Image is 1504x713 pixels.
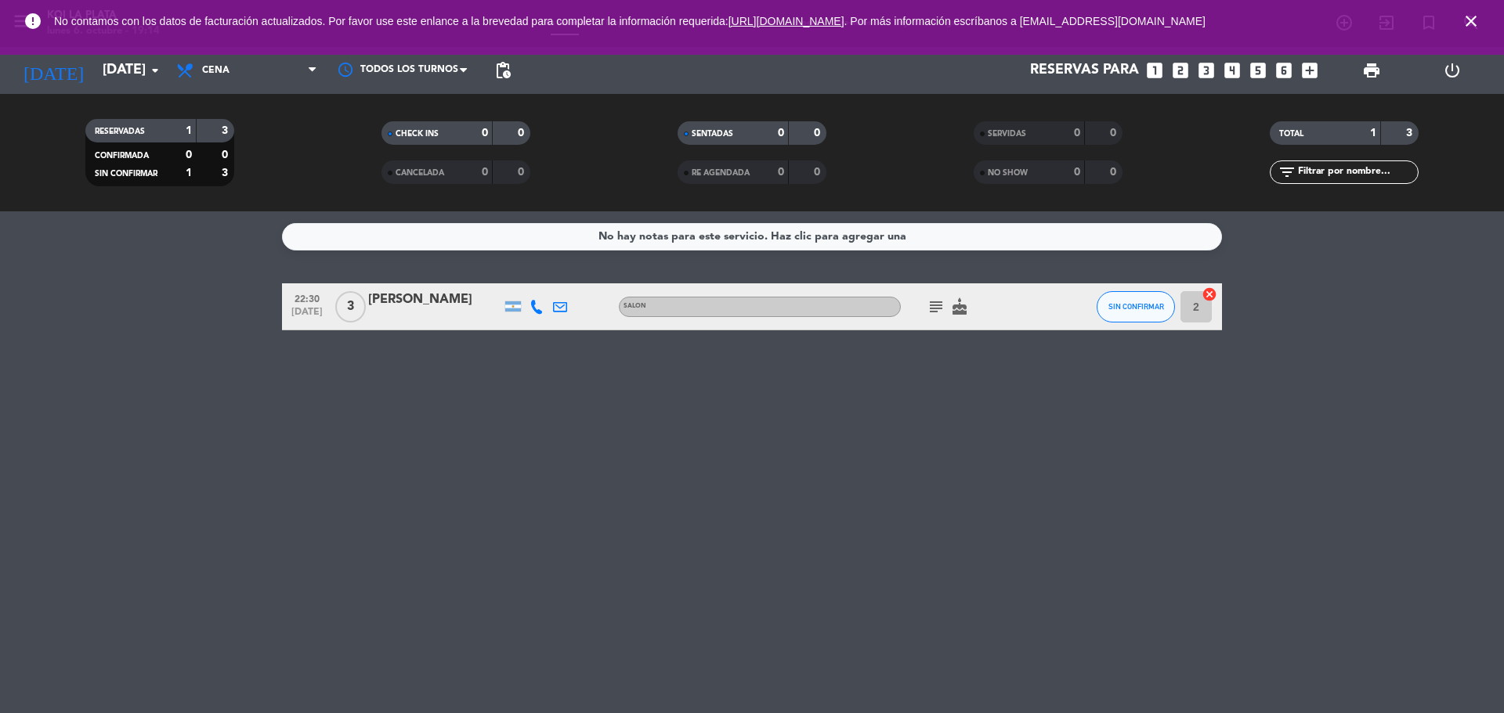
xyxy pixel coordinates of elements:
span: CONFIRMADA [95,152,149,160]
span: print [1362,61,1381,80]
span: Cena [202,65,230,76]
span: 22:30 [287,289,327,307]
strong: 0 [518,128,527,139]
i: add_box [1300,60,1320,81]
i: filter_list [1278,163,1296,182]
span: SERVIDAS [988,130,1026,138]
div: LOG OUT [1412,47,1492,94]
span: RE AGENDADA [692,169,750,177]
div: No hay notas para este servicio. Haz clic para agregar una [598,228,906,246]
strong: 0 [814,167,823,178]
i: arrow_drop_down [146,61,164,80]
strong: 0 [186,149,192,160]
span: SALON [624,303,646,309]
strong: 1 [1370,128,1376,139]
span: CHECK INS [396,130,439,138]
div: [PERSON_NAME] [368,290,501,310]
i: power_settings_new [1443,61,1462,80]
span: TOTAL [1279,130,1303,138]
strong: 1 [186,125,192,136]
span: CANCELADA [396,169,444,177]
strong: 0 [778,128,784,139]
a: [URL][DOMAIN_NAME] [728,15,844,27]
span: Reservas para [1030,63,1139,78]
button: SIN CONFIRMAR [1097,291,1175,322]
strong: 0 [1074,128,1080,139]
strong: 0 [1110,167,1119,178]
strong: 3 [1406,128,1415,139]
span: RESERVADAS [95,128,145,135]
i: [DATE] [12,53,95,88]
strong: 0 [482,167,488,178]
i: looks_3 [1196,60,1217,81]
strong: 3 [222,167,231,178]
strong: 0 [778,167,784,178]
span: NO SHOW [988,169,1028,177]
strong: 1 [186,167,192,178]
span: 3 [335,291,366,322]
i: cancel [1202,286,1217,302]
strong: 0 [1110,128,1119,139]
strong: 0 [518,167,527,178]
span: SENTADAS [692,130,733,138]
i: looks_two [1170,60,1191,81]
span: pending_actions [493,61,512,80]
span: SIN CONFIRMAR [95,170,157,178]
i: subject [927,297,945,316]
strong: 3 [222,125,231,136]
strong: 0 [1074,167,1080,178]
strong: 0 [222,149,231,160]
i: cake [950,297,969,316]
input: Filtrar por nombre... [1296,164,1418,181]
i: looks_one [1144,60,1165,81]
span: No contamos con los datos de facturación actualizados. Por favor use este enlance a la brevedad p... [54,15,1206,27]
span: [DATE] [287,307,327,325]
i: close [1462,12,1480,31]
i: looks_6 [1274,60,1294,81]
a: . Por más información escríbanos a [EMAIL_ADDRESS][DOMAIN_NAME] [844,15,1206,27]
i: looks_5 [1248,60,1268,81]
span: SIN CONFIRMAR [1108,302,1164,311]
i: looks_4 [1222,60,1242,81]
strong: 0 [482,128,488,139]
strong: 0 [814,128,823,139]
i: error [23,12,42,31]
